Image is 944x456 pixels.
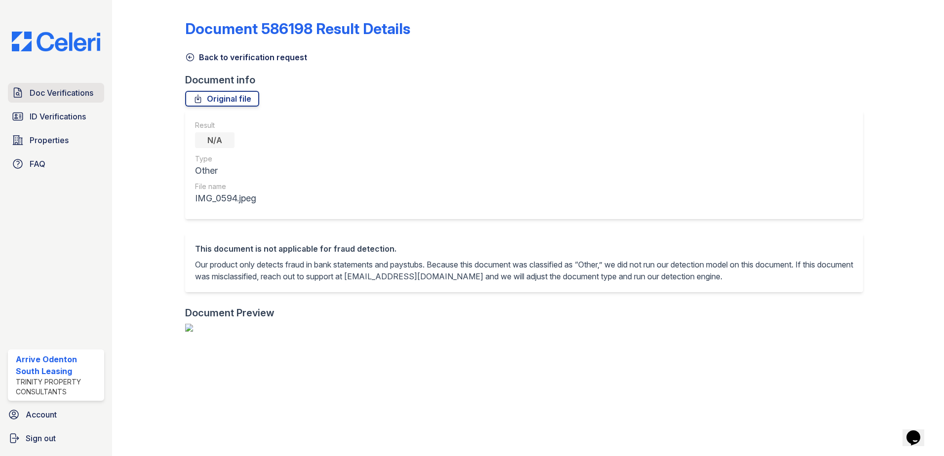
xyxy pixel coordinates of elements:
div: Type [195,154,256,164]
a: Document 586198 Result Details [185,20,410,38]
span: FAQ [30,158,45,170]
a: ID Verifications [8,107,104,126]
a: Sign out [4,428,108,448]
div: Arrive Odenton South Leasing [16,353,100,377]
span: ID Verifications [30,111,86,122]
span: Sign out [26,432,56,444]
div: Document Preview [185,306,275,320]
a: Back to verification request [185,51,307,63]
div: Other [195,164,256,178]
iframe: chat widget [903,417,934,446]
img: CE_Logo_Blue-a8612792a0a2168367f1c8372b55b34899dd931a85d93a1a3d3e32e68fde9ad4.png [4,32,108,51]
div: Document info [185,73,871,87]
div: IMG_0594.jpeg [195,191,256,205]
a: Doc Verifications [8,83,104,103]
div: Result [195,120,256,130]
span: Account [26,409,57,420]
a: FAQ [8,154,104,174]
div: N/A [195,132,235,148]
a: Original file [185,91,259,107]
span: Properties [30,134,69,146]
a: Account [4,405,108,424]
div: File name [195,182,256,191]
div: This document is not applicable for fraud detection. [195,243,853,255]
a: Properties [8,130,104,150]
div: Trinity Property Consultants [16,377,100,397]
p: Our product only detects fraud in bank statements and paystubs. Because this document was classif... [195,259,853,282]
span: Doc Verifications [30,87,93,99]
